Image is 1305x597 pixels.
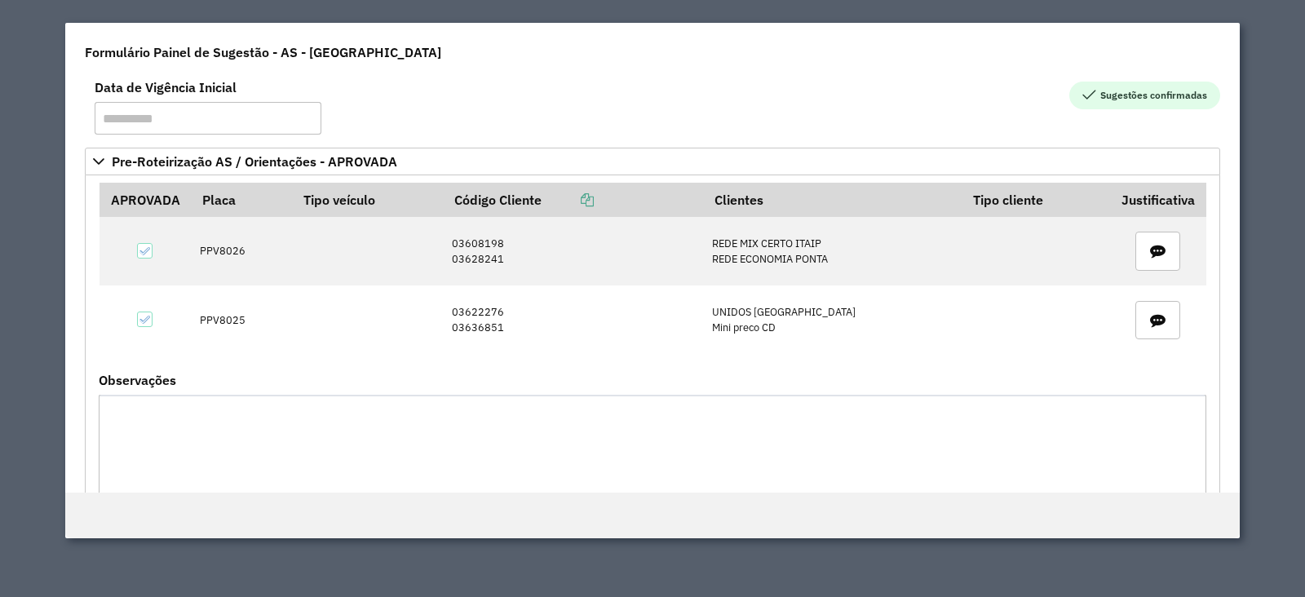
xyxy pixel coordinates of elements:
span: Pre-Roteirização AS / Orientações - APROVADA [112,155,397,168]
a: Pre-Roteirização AS / Orientações - APROVADA [85,148,1220,175]
h4: Formulário Painel de Sugestão - AS - [GEOGRAPHIC_DATA] [85,42,441,62]
td: 03608198 03628241 [444,217,704,285]
a: Copiar [542,192,594,208]
th: Código Cliente [444,183,704,217]
th: Justificativa [1110,183,1205,217]
td: UNIDOS [GEOGRAPHIC_DATA] Mini preco CD [703,285,962,354]
span: Sugestões confirmadas [1069,82,1220,109]
th: Clientes [703,183,962,217]
th: Tipo veículo [292,183,443,217]
td: PPV8026 [191,217,292,285]
td: REDE MIX CERTO ITAIP REDE ECONOMIA PONTA [703,217,962,285]
label: Data de Vigência Inicial [95,77,237,97]
div: Pre-Roteirização AS / Orientações - APROVADA [85,175,1220,554]
label: Observações [99,370,176,390]
td: PPV8025 [191,285,292,354]
th: Placa [191,183,292,217]
th: APROVADA [100,183,192,217]
th: Tipo cliente [962,183,1110,217]
td: 03622276 03636851 [444,285,704,354]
